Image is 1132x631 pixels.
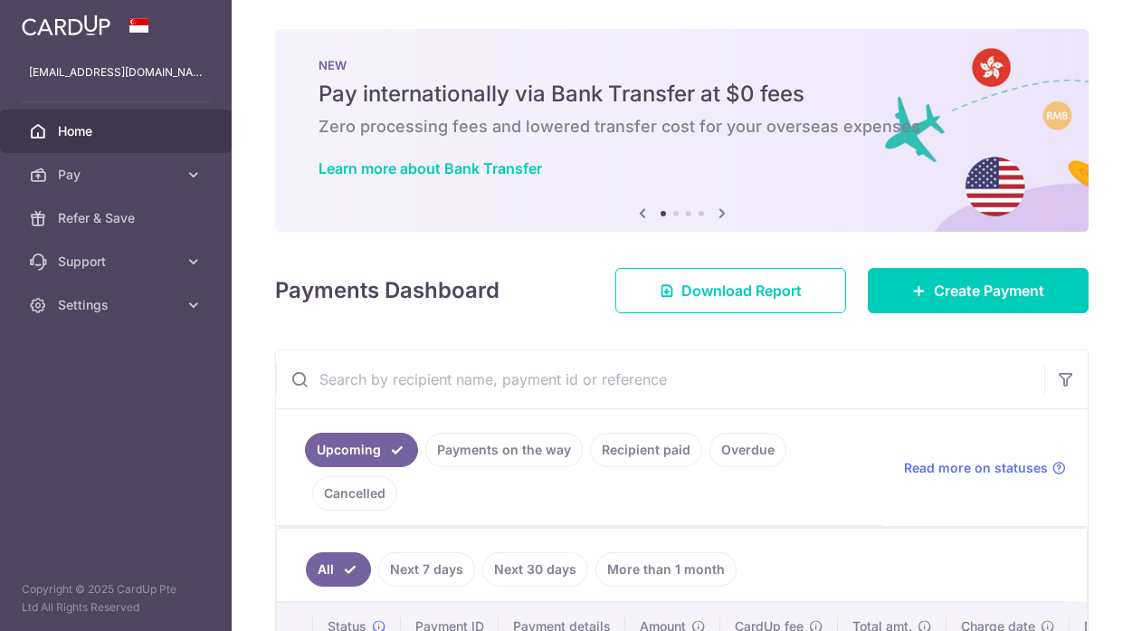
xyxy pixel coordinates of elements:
[904,459,1066,477] a: Read more on statuses
[590,433,702,467] a: Recipient paid
[275,29,1089,232] img: Bank transfer banner
[709,433,786,467] a: Overdue
[904,459,1048,477] span: Read more on statuses
[425,433,583,467] a: Payments on the way
[681,280,802,301] span: Download Report
[482,552,588,587] a: Next 30 days
[934,280,1044,301] span: Create Payment
[595,552,737,587] a: More than 1 month
[312,476,397,511] a: Cancelled
[319,58,1045,72] p: NEW
[29,63,203,81] p: [EMAIL_ADDRESS][DOMAIN_NAME]
[22,14,110,36] img: CardUp
[58,296,177,314] span: Settings
[58,122,177,140] span: Home
[615,268,846,313] a: Download Report
[319,116,1045,138] h6: Zero processing fees and lowered transfer cost for your overseas expenses
[319,159,542,177] a: Learn more about Bank Transfer
[378,552,475,587] a: Next 7 days
[305,433,418,467] a: Upcoming
[319,80,1045,109] h5: Pay internationally via Bank Transfer at $0 fees
[275,274,499,307] h4: Payments Dashboard
[58,253,177,271] span: Support
[58,209,177,227] span: Refer & Save
[58,166,177,184] span: Pay
[306,552,371,587] a: All
[868,268,1089,313] a: Create Payment
[276,350,1044,408] input: Search by recipient name, payment id or reference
